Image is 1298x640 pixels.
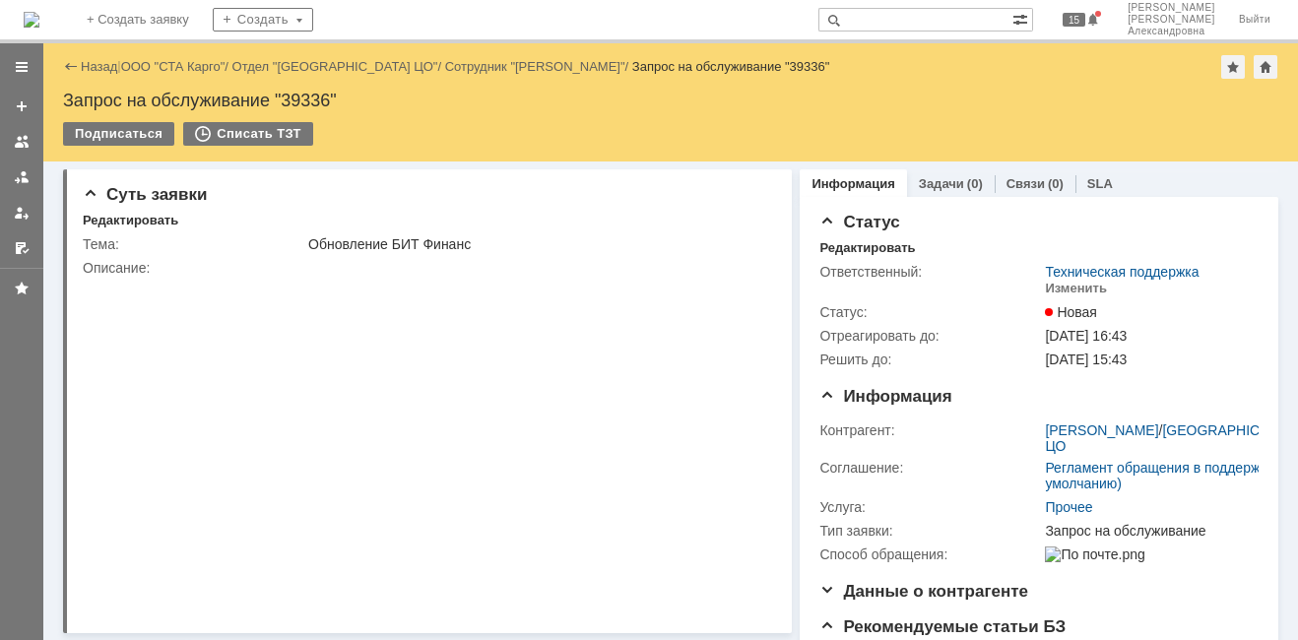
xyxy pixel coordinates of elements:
div: (0) [1048,176,1064,191]
div: / [121,59,232,74]
div: (0) [967,176,983,191]
a: ООО "СТА Карго" [121,59,226,74]
div: Соглашение: [819,460,1041,476]
a: SLA [1087,176,1113,191]
div: Отреагировать до: [819,328,1041,344]
div: Добавить в избранное [1221,55,1245,79]
span: Александровна [1128,26,1215,37]
a: Сотрудник "[PERSON_NAME]" [445,59,625,74]
div: Статус: [819,304,1041,320]
a: Перейти на домашнюю страницу [24,12,39,28]
span: Информация [819,387,951,406]
div: / [232,59,445,74]
a: Заявки на командах [6,126,37,158]
div: Решить до: [819,352,1041,367]
a: Отдел "[GEOGRAPHIC_DATA] ЦО" [232,59,438,74]
div: Тип заявки: [819,523,1041,539]
a: [PERSON_NAME] [1045,422,1158,438]
div: Запрос на обслуживание "39336" [632,59,830,74]
div: Сделать домашней страницей [1254,55,1277,79]
span: Суть заявки [83,185,207,204]
a: Информация [811,176,894,191]
div: / [445,59,632,74]
div: Редактировать [83,213,178,228]
span: [PERSON_NAME] [1128,2,1215,14]
div: | [117,58,120,73]
a: Прочее [1045,499,1092,515]
span: 15 [1063,13,1085,27]
span: [DATE] 15:43 [1045,352,1127,367]
div: Способ обращения: [819,546,1041,562]
span: Статус [819,213,899,231]
div: Создать [213,8,313,32]
a: Заявки в моей ответственности [6,161,37,193]
a: Задачи [919,176,964,191]
div: Описание: [83,260,769,276]
div: Контрагент: [819,422,1041,438]
div: Изменить [1045,281,1107,296]
div: Редактировать [819,240,915,256]
a: Связи [1006,176,1045,191]
img: logo [24,12,39,28]
span: Новая [1045,304,1097,320]
div: Ответственный: [819,264,1041,280]
div: Тема: [83,236,304,252]
a: Создать заявку [6,91,37,122]
a: Назад [81,59,117,74]
div: Запрос на обслуживание "39336" [63,91,1278,110]
span: Рекомендуемые статьи БЗ [819,617,1066,636]
div: Услуга: [819,499,1041,515]
a: Мои согласования [6,232,37,264]
a: Мои заявки [6,197,37,228]
span: Данные о контрагенте [819,582,1028,601]
span: [DATE] 16:43 [1045,328,1127,344]
a: Техническая поддержка [1045,264,1199,280]
span: Расширенный поиск [1012,9,1032,28]
span: [PERSON_NAME] [1128,14,1215,26]
div: Обновление БИТ Финанс [308,236,765,252]
a: Регламент обращения в поддержку (по умолчанию) [1045,460,1296,491]
img: По почте.png [1045,546,1144,562]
